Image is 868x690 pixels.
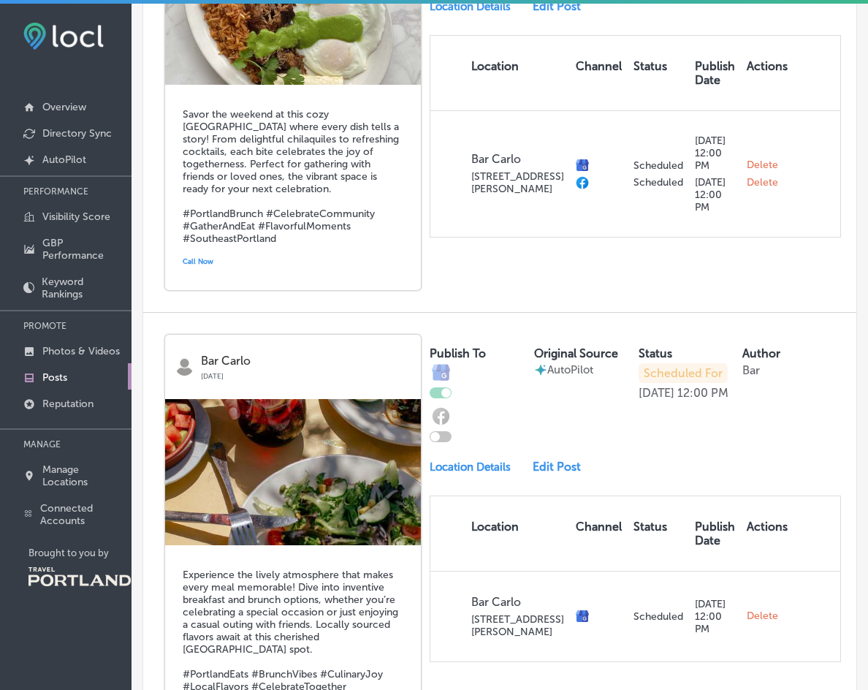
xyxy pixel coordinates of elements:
[183,108,403,245] h5: Savor the weekend at this cozy [GEOGRAPHIC_DATA] where every dish tells a story! From delightful ...
[471,595,564,609] p: Bar Carlo
[42,237,124,262] p: GBP Performance
[42,211,110,223] p: Visibility Score
[430,36,570,110] th: Location
[165,399,421,545] img: 1754985290d00fdf28-df3e-43d7-b784-058d3421fe64_2025-08-11.jpg
[747,159,778,172] span: Delete
[533,460,590,474] a: Edit Post
[471,613,564,638] p: [STREET_ADDRESS][PERSON_NAME]
[628,496,689,571] th: Status
[534,346,618,360] label: Original Source
[633,159,683,172] p: Scheduled
[570,496,628,571] th: Channel
[42,127,112,140] p: Directory Sync
[23,23,104,50] img: fda3e92497d09a02dc62c9cd864e3231.png
[677,386,728,400] p: 12:00 PM
[42,153,86,166] p: AutoPilot
[430,460,511,474] p: Location Details
[747,176,778,189] span: Delete
[201,355,411,368] p: Bar Carlo
[747,610,778,623] span: Delete
[633,176,683,189] p: Scheduled
[547,363,593,376] p: AutoPilot
[534,363,547,376] img: autopilot-icon
[639,386,674,400] p: [DATE]
[689,496,741,571] th: Publish Date
[175,357,194,376] img: logo
[471,152,564,166] p: Bar Carlo
[42,276,124,300] p: Keyword Rankings
[695,176,735,213] p: [DATE] 12:00 PM
[639,363,728,383] p: Scheduled For
[40,502,124,527] p: Connected Accounts
[742,346,780,360] label: Author
[201,368,411,381] p: [DATE]
[628,36,689,110] th: Status
[741,36,793,110] th: Actions
[42,398,94,410] p: Reputation
[28,567,131,586] img: Travel Portland
[430,346,486,360] label: Publish To
[430,496,570,571] th: Location
[633,610,683,623] p: Scheduled
[28,547,132,558] p: Brought to you by
[471,170,564,195] p: [STREET_ADDRESS][PERSON_NAME]
[570,36,628,110] th: Channel
[42,345,120,357] p: Photos & Videos
[741,496,793,571] th: Actions
[639,346,672,360] label: Status
[42,101,86,113] p: Overview
[695,598,735,635] p: [DATE] 12:00 PM
[695,134,735,172] p: [DATE] 12:00 PM
[689,36,741,110] th: Publish Date
[42,371,67,384] p: Posts
[742,363,760,377] p: Bar
[42,463,124,488] p: Manage Locations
